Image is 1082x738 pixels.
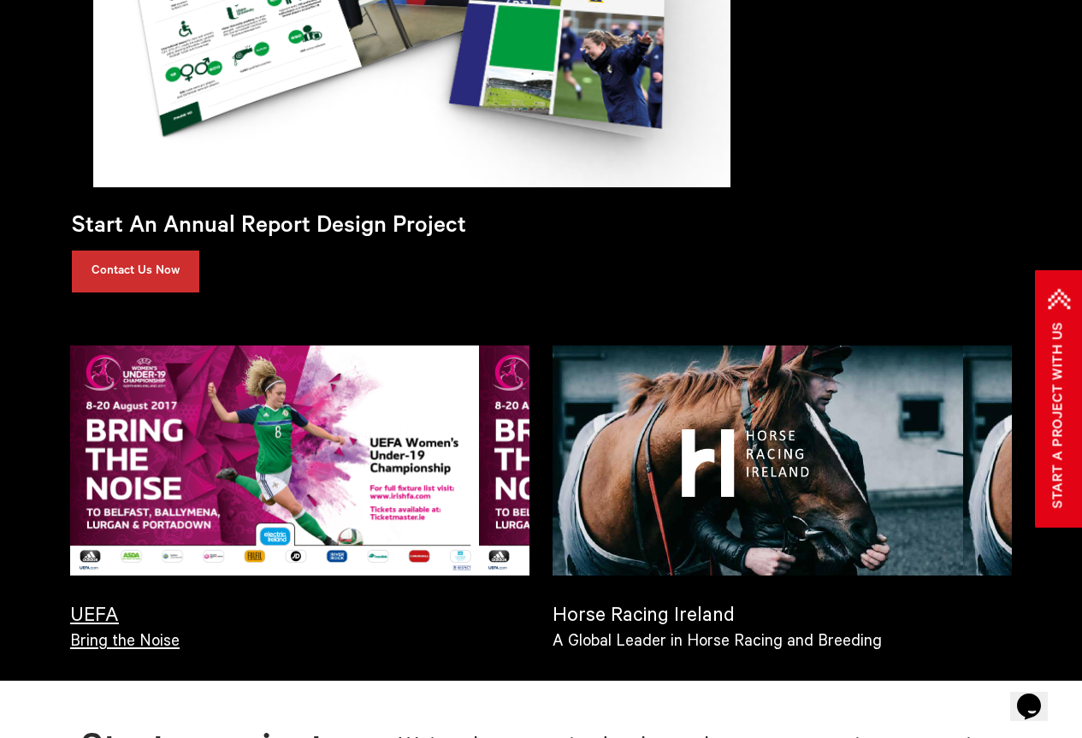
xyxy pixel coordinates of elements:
b: Start a project with us [1044,322,1074,509]
p: A Global Leader in Horse Racing and Breeding [553,627,1012,654]
img: path-arrow-1.png [1048,289,1069,310]
a: UEFA Bring the Noise [70,562,529,654]
h2: Start An Annual Report Design Project [72,201,731,251]
iframe: chat widget [1010,670,1065,721]
h4: Horse Racing Ireland [553,602,1012,627]
h4: UEFA [70,602,529,627]
p: Bring the Noise [70,627,529,654]
a: Contact Us Now [72,251,200,292]
a: Horse Racing Ireland A Global Leader in Horse Racing and Breeding [553,562,1012,654]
